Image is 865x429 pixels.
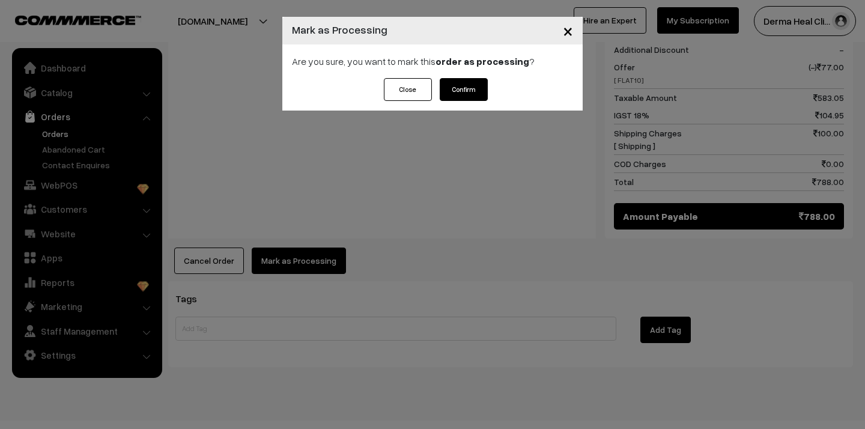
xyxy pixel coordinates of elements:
[553,12,583,49] button: Close
[436,55,529,67] strong: order as processing
[292,22,387,38] h4: Mark as Processing
[282,44,583,78] div: Are you sure, you want to mark this ?
[384,78,432,101] button: Close
[440,78,488,101] button: Confirm
[563,19,573,41] span: ×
